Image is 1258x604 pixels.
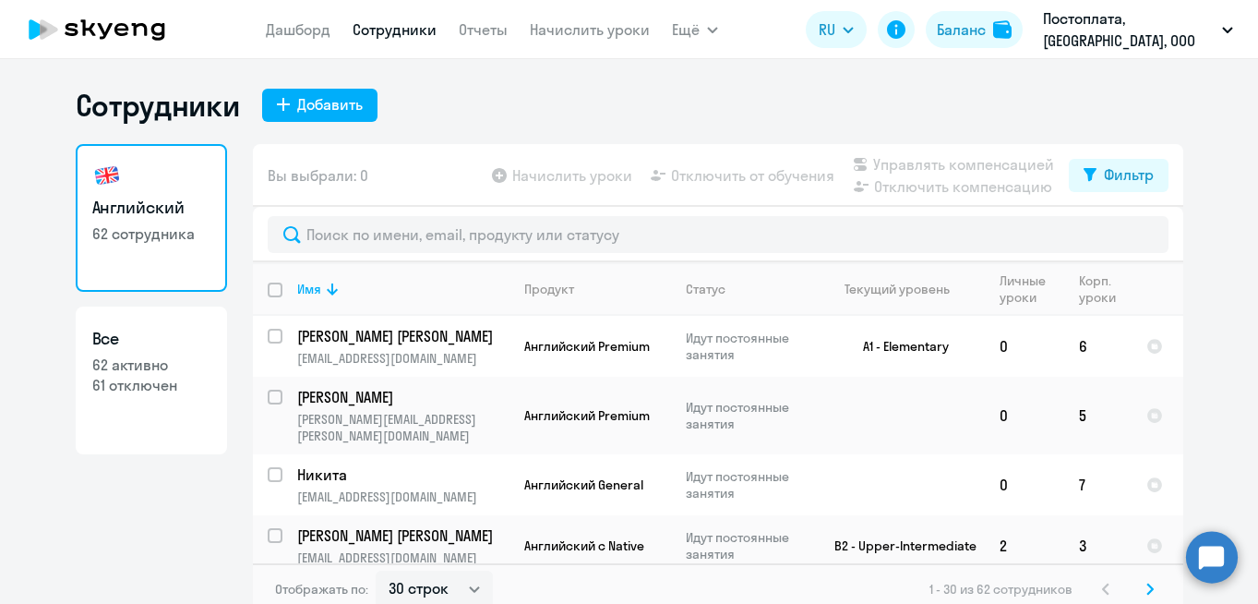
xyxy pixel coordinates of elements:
td: B2 - Upper-Intermediate [813,515,985,576]
td: A1 - Elementary [813,316,985,377]
button: Фильтр [1069,159,1168,192]
span: RU [819,18,835,41]
div: Корп. уроки [1079,272,1131,306]
div: Текущий уровень [845,281,950,297]
span: Английский с Native [524,538,644,554]
p: Постоплата, [GEOGRAPHIC_DATA], ООО [1043,7,1215,52]
span: 1 - 30 из 62 сотрудников [929,581,1072,598]
span: Английский Premium [524,407,650,424]
h3: Все [92,327,210,351]
p: Идут постоянные занятия [686,529,812,562]
button: RU [806,11,867,48]
span: Отображать по: [275,581,368,598]
div: Фильтр [1104,163,1154,186]
p: [PERSON_NAME] [PERSON_NAME] [297,525,506,546]
div: Текущий уровень [828,281,984,297]
div: Продукт [524,281,574,297]
div: Статус [686,281,725,297]
a: Сотрудники [353,20,437,39]
td: 0 [985,377,1064,454]
a: [PERSON_NAME] [297,387,509,407]
img: balance [993,20,1012,39]
td: 0 [985,316,1064,377]
p: Идут постоянные занятия [686,399,812,432]
p: [EMAIL_ADDRESS][DOMAIN_NAME] [297,489,509,505]
p: 61 отключен [92,375,210,395]
img: english [92,161,122,190]
a: Все62 активно61 отключен [76,307,227,454]
p: Идут постоянные занятия [686,468,812,501]
a: [PERSON_NAME] [PERSON_NAME] [297,326,509,346]
p: Никита [297,465,506,485]
button: Добавить [262,89,377,122]
td: 7 [1064,454,1132,515]
button: Постоплата, [GEOGRAPHIC_DATA], ООО [1034,7,1242,52]
p: [PERSON_NAME][EMAIL_ADDRESS][PERSON_NAME][DOMAIN_NAME] [297,411,509,444]
p: [EMAIL_ADDRESS][DOMAIN_NAME] [297,350,509,367]
input: Поиск по имени, email, продукту или статусу [268,216,1168,253]
p: 62 активно [92,355,210,375]
h1: Сотрудники [76,87,240,124]
td: 5 [1064,377,1132,454]
a: Отчеты [459,20,508,39]
p: [PERSON_NAME] [PERSON_NAME] [297,326,506,346]
a: [PERSON_NAME] [PERSON_NAME] [297,525,509,546]
div: Имя [297,281,509,297]
h3: Английский [92,196,210,220]
span: Английский General [524,477,643,493]
td: 0 [985,454,1064,515]
a: Никита [297,465,509,485]
a: Дашборд [266,20,330,39]
td: 2 [985,515,1064,576]
p: [EMAIL_ADDRESS][DOMAIN_NAME] [297,550,509,566]
span: Ещё [672,18,700,41]
p: 62 сотрудника [92,223,210,244]
div: Добавить [297,93,363,115]
div: Баланс [937,18,986,41]
p: [PERSON_NAME] [297,387,506,407]
div: Личные уроки [1000,272,1063,306]
a: Начислить уроки [530,20,650,39]
td: 6 [1064,316,1132,377]
button: Балансbalance [926,11,1023,48]
a: Английский62 сотрудника [76,144,227,292]
td: 3 [1064,515,1132,576]
p: Идут постоянные занятия [686,330,812,363]
div: Имя [297,281,321,297]
span: Вы выбрали: 0 [268,164,368,187]
button: Ещё [672,11,718,48]
span: Английский Premium [524,338,650,355]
